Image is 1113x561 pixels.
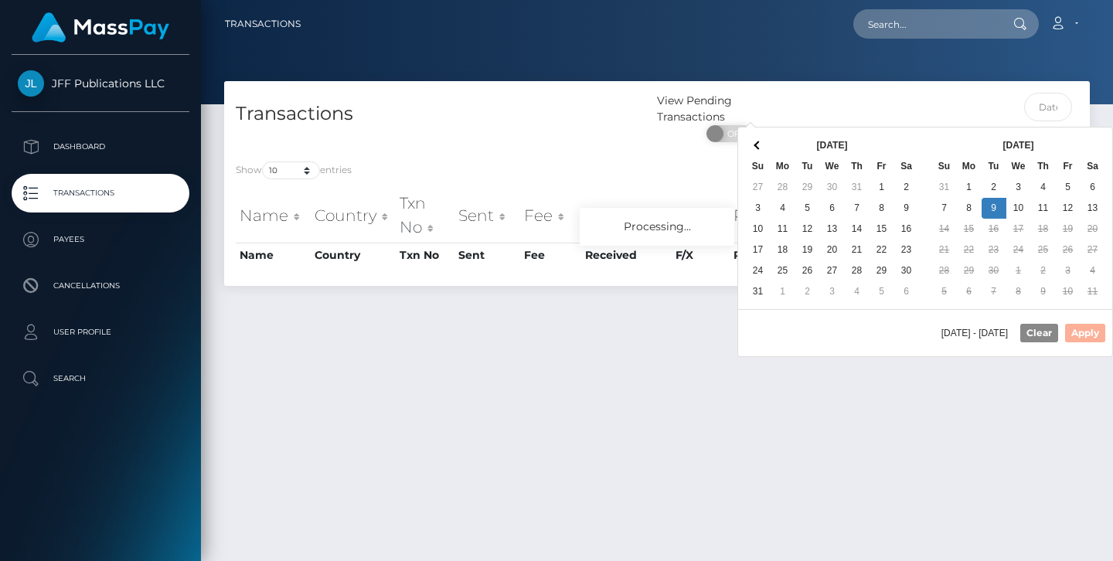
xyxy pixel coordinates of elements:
td: 21 [932,240,957,260]
td: 7 [982,281,1006,302]
td: 5 [795,198,820,219]
td: 9 [1031,281,1056,302]
label: Show entries [236,161,352,179]
td: 1 [771,281,795,302]
td: 6 [894,281,919,302]
p: Search [18,367,183,390]
td: 7 [932,198,957,219]
td: 14 [932,219,957,240]
td: 27 [746,177,771,198]
td: 28 [932,260,957,281]
td: 6 [820,198,845,219]
td: 5 [932,281,957,302]
span: JFF Publications LLC [12,76,189,90]
td: 8 [870,198,894,219]
td: 27 [820,260,845,281]
button: Clear [1020,324,1058,342]
td: 2 [982,177,1006,198]
td: 15 [870,219,894,240]
td: 13 [820,219,845,240]
td: 20 [820,240,845,260]
td: 15 [957,219,982,240]
td: 31 [746,281,771,302]
a: Cancellations [12,267,189,305]
td: 5 [1056,177,1081,198]
td: 23 [894,240,919,260]
th: Su [746,156,771,177]
th: Txn No [396,188,454,243]
td: 17 [1006,219,1031,240]
td: 12 [1056,198,1081,219]
td: 31 [932,177,957,198]
td: 18 [1031,219,1056,240]
th: Payer [730,188,801,243]
th: Fee [520,243,581,267]
td: 1 [1006,260,1031,281]
td: 26 [795,260,820,281]
td: 8 [957,198,982,219]
a: Transactions [225,8,301,40]
td: 9 [982,198,1006,219]
td: 20 [1081,219,1105,240]
td: 7 [845,198,870,219]
th: Name [236,243,311,267]
th: Th [1031,156,1056,177]
th: Sa [894,156,919,177]
td: 10 [746,219,771,240]
td: 25 [1031,240,1056,260]
td: 3 [820,281,845,302]
div: View Pending Transactions [657,93,802,125]
th: F/X [672,188,729,243]
th: F/X [672,243,729,267]
td: 27 [1081,240,1105,260]
td: 18 [771,240,795,260]
th: [DATE] [771,135,894,156]
td: 22 [870,240,894,260]
td: 29 [957,260,982,281]
img: MassPay Logo [32,12,169,42]
td: 26 [1056,240,1081,260]
p: Dashboard [18,135,183,158]
td: 19 [795,240,820,260]
th: Country [311,188,396,243]
td: 4 [1081,260,1105,281]
p: User Profile [18,321,183,344]
td: 2 [894,177,919,198]
td: 24 [1006,240,1031,260]
td: 11 [1031,198,1056,219]
td: 24 [746,260,771,281]
div: Processing... [580,208,734,246]
th: Sa [1081,156,1105,177]
td: 22 [957,240,982,260]
th: Th [845,156,870,177]
a: User Profile [12,313,189,352]
th: Received [581,188,672,243]
td: 3 [1056,260,1081,281]
td: 30 [982,260,1006,281]
td: 1 [870,177,894,198]
img: JFF Publications LLC [18,70,44,97]
td: 14 [845,219,870,240]
p: Cancellations [18,274,183,297]
th: Sent [454,188,520,243]
td: 30 [820,177,845,198]
td: 16 [894,219,919,240]
td: 6 [1081,177,1105,198]
td: 11 [771,219,795,240]
input: Date filter [1024,93,1073,121]
select: Showentries [262,161,320,179]
td: 9 [894,198,919,219]
td: 6 [957,281,982,302]
a: Dashboard [12,127,189,166]
td: 25 [771,260,795,281]
th: Name [236,188,311,243]
a: Transactions [12,174,189,212]
td: 11 [1081,281,1105,302]
th: Mo [957,156,982,177]
h4: Transactions [236,100,645,127]
th: Tu [795,156,820,177]
td: 28 [845,260,870,281]
td: 10 [1056,281,1081,302]
td: 29 [870,260,894,281]
td: 3 [746,198,771,219]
